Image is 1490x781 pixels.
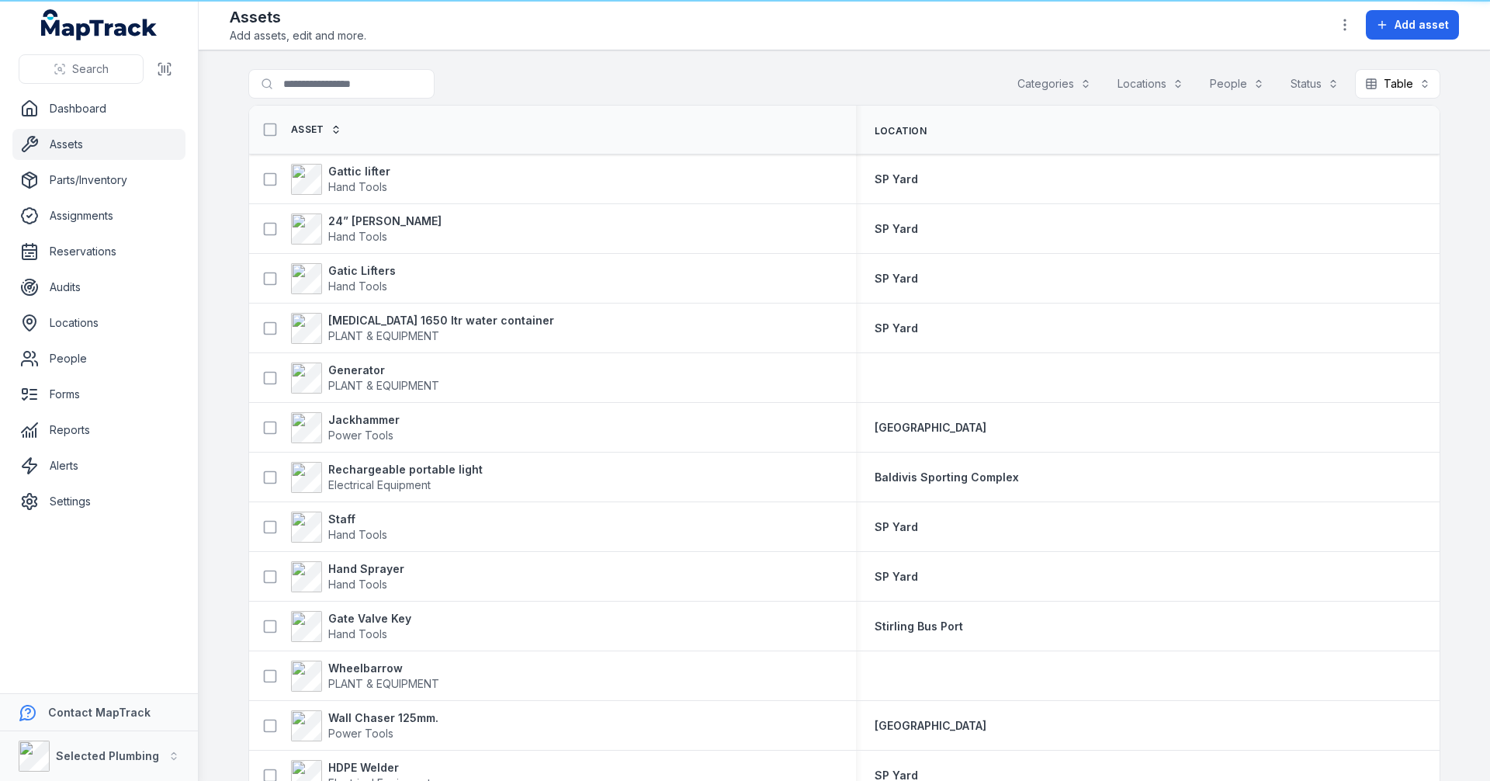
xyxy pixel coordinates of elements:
a: Hand SprayerHand Tools [291,561,404,592]
h2: Assets [230,6,366,28]
span: Baldivis Sporting Complex [875,470,1019,484]
a: Assignments [12,200,185,231]
strong: Wheelbarrow [328,661,439,676]
strong: Jackhammer [328,412,400,428]
a: Asset [291,123,341,136]
span: Power Tools [328,429,393,442]
span: [GEOGRAPHIC_DATA] [875,421,986,434]
a: Reports [12,415,185,446]
a: Gatic LiftersHand Tools [291,263,396,294]
span: [GEOGRAPHIC_DATA] [875,719,986,732]
strong: Gattic lifter [328,164,390,179]
span: Hand Tools [328,180,387,193]
span: Hand Tools [328,627,387,640]
a: SP Yard [875,172,918,187]
span: SP Yard [875,321,918,335]
span: SP Yard [875,520,918,533]
span: Add asset [1395,17,1449,33]
strong: Gate Valve Key [328,611,411,627]
span: Electrical Equipment [328,478,431,491]
a: People [12,343,185,374]
strong: Hand Sprayer [328,561,404,577]
a: Stirling Bus Port [875,619,963,634]
strong: Staff [328,512,387,527]
a: StaffHand Tools [291,512,387,543]
button: Search [19,54,144,84]
span: SP Yard [875,222,918,235]
a: MapTrack [41,9,158,40]
span: Add assets, edit and more. [230,28,366,43]
strong: Contact MapTrack [48,706,151,719]
span: Hand Tools [328,230,387,243]
strong: Rechargeable portable light [328,462,483,477]
a: Gate Valve KeyHand Tools [291,611,411,642]
a: [MEDICAL_DATA] 1650 ltr water containerPLANT & EQUIPMENT [291,313,554,344]
span: Location [875,125,927,137]
span: Power Tools [328,727,393,740]
strong: Wall Chaser 125mm. [328,710,438,726]
strong: 24” [PERSON_NAME] [328,213,442,229]
a: Forms [12,379,185,410]
span: SP Yard [875,172,918,186]
button: Categories [1007,69,1101,99]
strong: [MEDICAL_DATA] 1650 ltr water container [328,313,554,328]
a: SP Yard [875,221,918,237]
a: [GEOGRAPHIC_DATA] [875,420,986,436]
button: People [1200,69,1274,99]
a: Wall Chaser 125mm.Power Tools [291,710,438,741]
span: PLANT & EQUIPMENT [328,329,439,342]
a: SP Yard [875,519,918,535]
a: Locations [12,307,185,338]
a: Reservations [12,236,185,267]
strong: Gatic Lifters [328,263,396,279]
a: 24” [PERSON_NAME]Hand Tools [291,213,442,245]
span: Asset [291,123,324,136]
a: Baldivis Sporting Complex [875,470,1019,485]
a: Parts/Inventory [12,165,185,196]
a: SP Yard [875,321,918,336]
a: [GEOGRAPHIC_DATA] [875,718,986,734]
a: SP Yard [875,569,918,585]
button: Table [1355,69,1440,99]
span: Hand Tools [328,578,387,591]
a: GeneratorPLANT & EQUIPMENT [291,363,439,394]
a: Dashboard [12,93,185,124]
button: Status [1280,69,1349,99]
button: Add asset [1366,10,1459,40]
a: Rechargeable portable lightElectrical Equipment [291,462,483,493]
span: Stirling Bus Port [875,620,963,633]
a: Alerts [12,450,185,481]
strong: Selected Plumbing [56,749,159,762]
a: Gattic lifterHand Tools [291,164,390,195]
strong: HDPE Welder [328,760,431,776]
span: PLANT & EQUIPMENT [328,379,439,392]
span: Hand Tools [328,279,387,293]
span: PLANT & EQUIPMENT [328,677,439,690]
a: WheelbarrowPLANT & EQUIPMENT [291,661,439,692]
a: SP Yard [875,271,918,286]
a: Assets [12,129,185,160]
a: Audits [12,272,185,303]
span: SP Yard [875,570,918,583]
a: JackhammerPower Tools [291,412,400,443]
strong: Generator [328,363,439,378]
span: Search [72,61,109,77]
a: Settings [12,486,185,517]
span: Hand Tools [328,528,387,541]
button: Locations [1107,69,1194,99]
span: SP Yard [875,272,918,285]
